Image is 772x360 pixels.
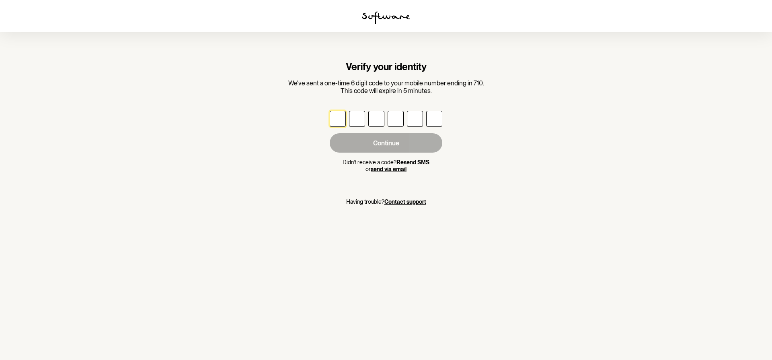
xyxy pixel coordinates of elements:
img: software logo [362,11,410,24]
button: Continue [330,133,442,153]
p: Didn't receive a code? [330,159,442,166]
p: or [330,166,442,173]
button: send via email [371,166,407,173]
a: Contact support [384,199,426,205]
p: This code will expire in 5 minutes. [288,87,484,95]
button: Resend SMS [396,159,429,166]
p: Having trouble? [346,199,426,205]
p: We've sent a one-time 6 digit code to your mobile number ending in 710. [288,79,484,87]
h1: Verify your identity [288,61,484,73]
